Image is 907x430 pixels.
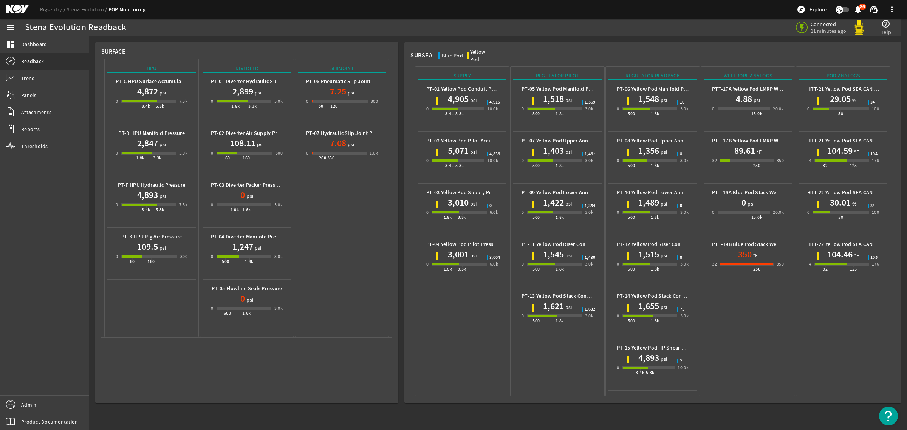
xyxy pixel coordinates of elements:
span: 1,467 [585,152,595,156]
div: 6.0k [490,260,498,268]
span: 105 [870,255,878,260]
span: psi [469,252,477,259]
h1: 30.01 [830,196,851,209]
div: 160 [147,258,155,265]
div: 1.8k [245,258,254,265]
span: psi [158,89,166,96]
b: PT-07 Hydraulic Slip Joint Packer Pressure [306,130,406,137]
div: 1.8k [556,162,564,169]
div: 500 [628,317,635,325]
b: HTT-21 Yellow Pod SEA CAN 1 Humidity [807,85,900,93]
div: 0 [617,157,619,164]
div: 0 [116,149,118,157]
mat-icon: explore [797,5,806,14]
span: 8 [680,255,682,260]
b: PT-10 Yellow Pod Lower Annular Pressure [617,189,715,196]
h1: 2,899 [232,85,253,97]
div: 300 [180,253,187,260]
h1: 3,001 [448,248,469,260]
div: 0 [522,260,524,268]
span: °F [752,252,758,259]
div: 3.0k [680,312,689,320]
mat-icon: menu [6,23,15,32]
div: 120 [330,102,337,110]
div: 3.0k [680,260,689,268]
h1: 109.5 [137,241,158,253]
div: 1.8k [444,265,452,273]
h1: 89.61 [734,145,755,157]
button: more_vert [883,0,901,19]
div: 10.0k [487,105,498,113]
b: PT-13 Yellow Pod Stack Connector Pilot Pressure [522,292,636,300]
div: 50 [838,213,843,221]
span: psi [564,303,572,311]
b: PTT-17A Yellow Pod LMRP Wellbore Pressure [712,85,817,93]
div: 0 [617,312,619,320]
div: 1.8k [556,317,564,325]
div: 350 [327,154,334,162]
div: 3.4k [445,162,454,169]
span: 34 [870,100,875,105]
div: 3.0k [274,305,283,312]
div: 0 [522,209,524,216]
div: 1.8k [651,162,659,169]
span: Admin [21,401,36,408]
div: 32 [823,265,828,273]
span: psi [469,148,477,156]
b: PT-04 Diverter Manifold Pressure [211,233,288,240]
h1: 1,515 [638,248,659,260]
b: PT-02 Diverter Air Supply Pressure [211,130,293,137]
mat-icon: notifications [853,5,862,14]
b: PT-08 Yellow Pod Upper Annular Pressure [617,137,715,144]
div: 0 [211,97,213,105]
div: 300 [371,97,378,105]
span: 4,836 [489,152,500,156]
div: 300 [276,149,283,157]
span: 10 [680,100,685,105]
b: PTT-19B Blue Pod Stack Wellbore Temperature [712,241,822,248]
div: 3.0k [274,201,283,209]
div: 3.3k [248,102,257,110]
img: Yellowpod.svg [851,20,867,35]
b: PT-09 Yellow Pod Lower Annular Pilot Pressure [522,189,632,196]
span: Readback [21,57,44,65]
h1: 1,247 [232,241,253,253]
div: 0 [522,312,524,320]
div: Stena Evolution Readback [25,24,126,31]
b: PT-12 Yellow Pod Riser Connector Pressure [617,241,718,248]
span: psi [469,200,477,207]
div: 250 [753,162,760,169]
div: 0 [211,305,213,312]
span: °F [755,148,762,156]
h1: 1,655 [638,300,659,312]
h1: 5,071 [448,145,469,157]
div: 125 [850,265,857,273]
div: 7.5k [179,97,188,105]
span: 0 [680,204,682,208]
div: 350 [777,260,784,268]
h1: 1,621 [543,300,564,312]
span: 1,569 [585,100,595,105]
div: 20.0k [773,105,784,113]
span: psi [255,141,264,148]
div: 3.4k [142,102,150,110]
div: 5.3k [646,369,655,376]
button: 86 [854,6,862,14]
div: 10.0k [487,157,498,164]
div: 15.0k [751,213,762,221]
h1: 1,489 [638,196,659,209]
div: 1.8k [651,110,659,118]
div: 200 [319,154,326,162]
b: PT-C HPU Surface Accumulator Pressure [116,78,210,85]
span: psi [659,303,667,311]
div: 0 [617,364,619,371]
div: Diverter [203,64,291,73]
div: 1.8k [136,154,145,162]
div: 1.8k [444,213,452,221]
b: PT-15 Yellow Pod HP Shear Ram Pressure [617,344,714,351]
div: 3.0k [680,157,689,164]
mat-icon: support_agent [869,5,878,14]
div: 1.8k [556,213,564,221]
div: 0 [116,201,118,209]
b: PT-11 Yellow Pod Riser Connector Pilot Pressure [522,241,635,248]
